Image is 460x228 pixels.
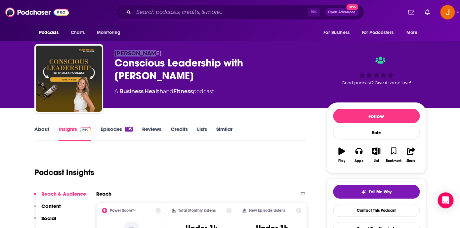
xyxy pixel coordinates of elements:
div: Apps [355,159,363,163]
p: Social [41,215,56,221]
p: Reach & Audience [41,191,86,197]
h2: Power Score™ [110,208,136,213]
a: Lists [197,126,207,141]
a: Fitness [173,88,193,95]
button: Show profile menu [440,5,455,19]
a: About [34,126,49,141]
span: Tell Me Why [369,189,392,195]
span: Monitoring [97,28,120,37]
button: Bookmark [385,143,402,167]
input: Search podcasts, credits, & more... [134,7,308,18]
img: Conscious Leadership with Alex Podcast [36,46,102,112]
span: For Business [323,28,350,37]
button: open menu [319,26,358,39]
button: open menu [92,26,129,39]
div: Play [338,159,345,163]
h2: Total Monthly Listens [178,208,216,213]
a: Show notifications dropdown [405,7,417,18]
span: Open Advanced [328,11,355,14]
button: Apps [350,143,367,167]
div: Rate [333,126,420,139]
div: Bookmark [386,159,401,163]
button: Share [402,143,419,167]
h2: New Episode Listens [249,208,285,213]
span: ⌘ K [308,8,320,17]
a: Reviews [142,126,161,141]
button: open menu [401,26,426,39]
button: Content [34,203,61,215]
div: Open Intercom Messenger [438,192,453,208]
button: Play [333,143,350,167]
div: A podcast [114,88,214,95]
a: Health [145,88,163,95]
div: Search podcasts, credits, & more... [115,5,364,20]
button: open menu [357,26,403,39]
span: Logged in as justine87181 [440,5,455,19]
a: Contact This Podcast [333,204,420,217]
span: , [144,88,145,95]
span: and [163,88,173,95]
a: InsightsPodchaser Pro [59,126,91,141]
button: Social [34,215,56,227]
button: open menu [34,26,67,39]
button: Reach & Audience [34,191,86,203]
a: Show notifications dropdown [422,7,432,18]
button: tell me why sparkleTell Me Why [333,185,420,199]
span: For Podcasters [362,28,394,37]
span: Podcasts [39,28,59,37]
button: Follow [333,109,420,123]
h1: Podcast Insights [34,168,94,177]
a: Charts [66,26,89,39]
img: Podchaser Pro [80,127,91,132]
div: 105 [125,127,133,132]
a: Credits [171,126,188,141]
span: Charts [71,28,85,37]
div: List [374,159,379,163]
span: Good podcast? Give it some love! [342,80,411,85]
h2: Reach [96,191,111,197]
div: Good podcast? Give it some love! [327,50,426,91]
div: Share [406,159,415,163]
a: Episodes105 [100,126,133,141]
button: List [367,143,385,167]
span: More [406,28,417,37]
a: Business [119,88,144,95]
img: Podchaser - Follow, Share and Rate Podcasts [5,6,69,19]
button: Open AdvancedNew [325,8,358,16]
p: Content [41,203,61,209]
img: User Profile [440,5,455,19]
img: tell me why sparkle [361,189,366,195]
a: Similar [216,126,232,141]
span: New [346,4,358,10]
span: [PERSON_NAME] [114,50,162,57]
